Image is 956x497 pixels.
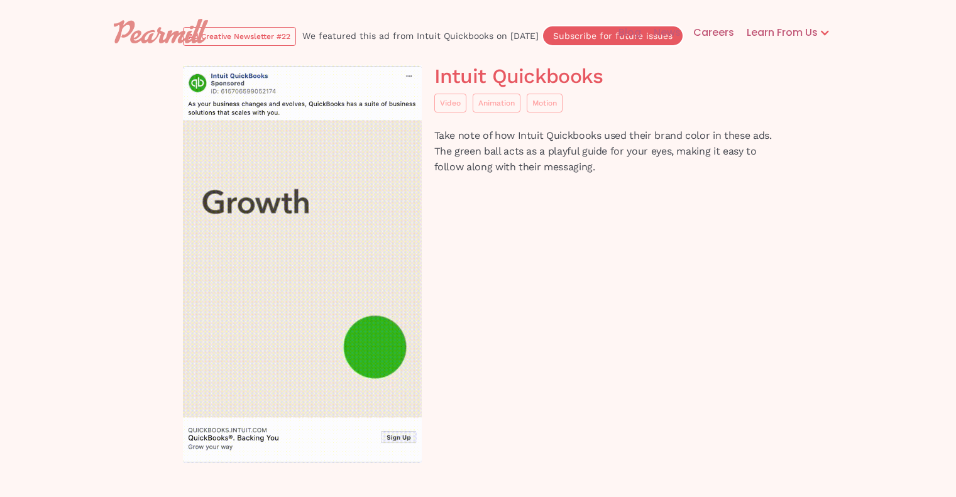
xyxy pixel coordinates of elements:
[681,13,734,53] a: Careers
[606,13,641,53] a: Blog
[527,94,563,112] a: Motion
[478,97,515,109] div: Animation
[641,13,681,53] a: News
[434,94,466,112] a: Video
[434,65,774,87] h1: Intuit Quickbooks
[734,13,843,53] div: Learn From Us
[473,94,520,112] a: Animation
[734,25,818,40] div: Learn From Us
[434,128,774,175] p: Take note of how Intuit Quickbooks used their brand color in these ads. The green ball acts as a ...
[440,97,461,109] div: Video
[532,97,557,109] div: Motion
